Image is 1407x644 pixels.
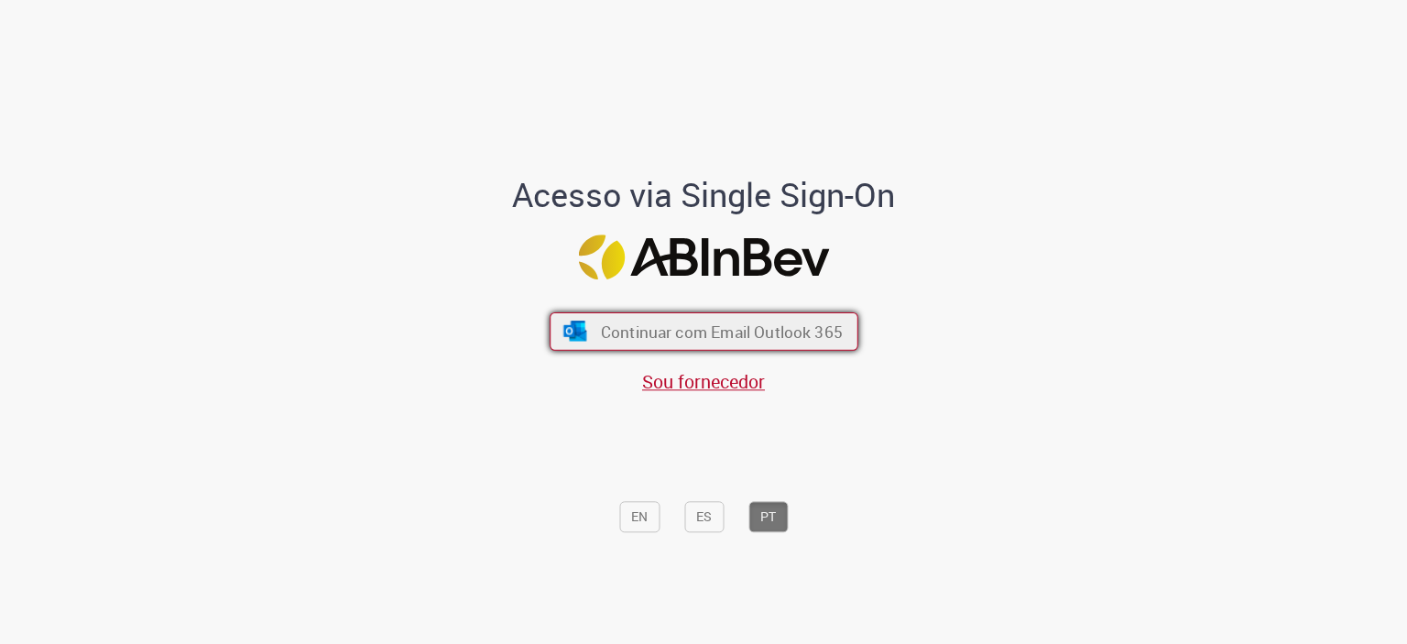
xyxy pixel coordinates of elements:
img: ícone Azure/Microsoft 360 [562,321,588,341]
h1: Acesso via Single Sign-On [450,177,958,213]
button: ícone Azure/Microsoft 360 Continuar com Email Outlook 365 [550,311,858,350]
img: Logo ABInBev [578,235,829,280]
button: ES [684,502,724,533]
span: Continuar com Email Outlook 365 [600,321,842,342]
a: Sou fornecedor [642,369,765,394]
button: PT [748,502,788,533]
button: EN [619,502,660,533]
